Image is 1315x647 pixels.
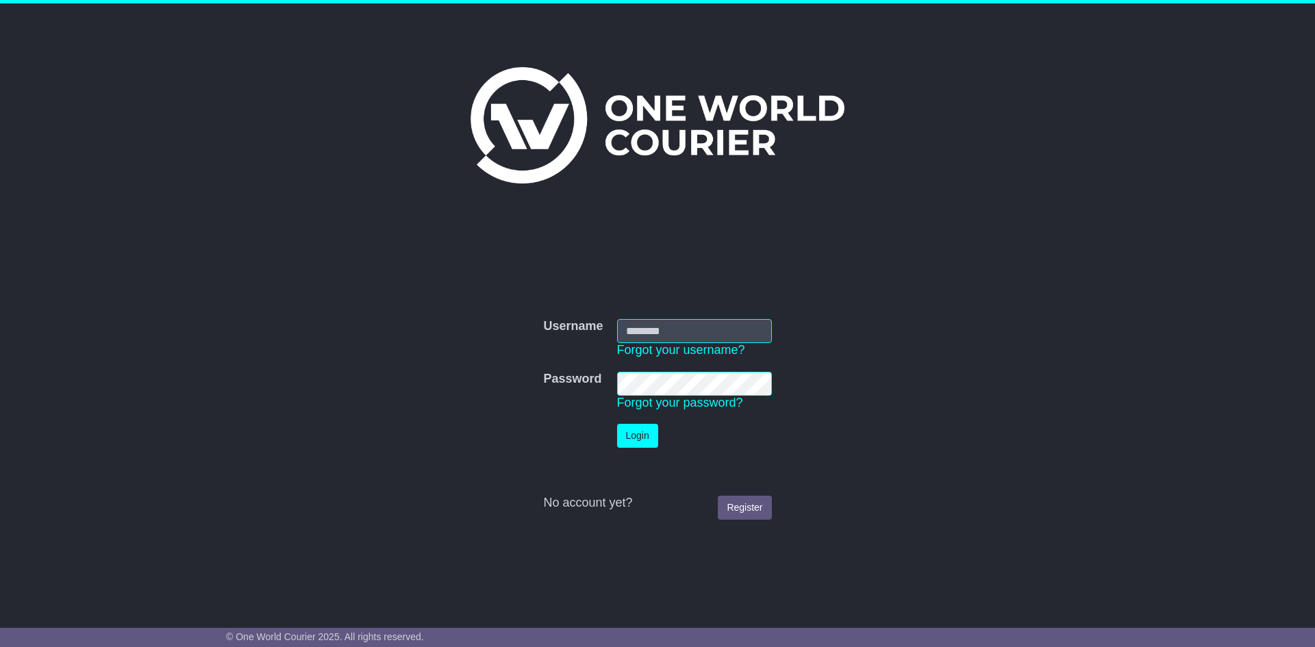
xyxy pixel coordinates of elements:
label: Password [543,372,601,387]
a: Forgot your username? [617,343,745,357]
a: Register [718,496,771,520]
img: One World [471,67,844,183]
button: Login [617,424,658,448]
label: Username [543,319,603,334]
div: No account yet? [543,496,771,511]
a: Forgot your password? [617,396,743,409]
span: © One World Courier 2025. All rights reserved. [226,631,424,642]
